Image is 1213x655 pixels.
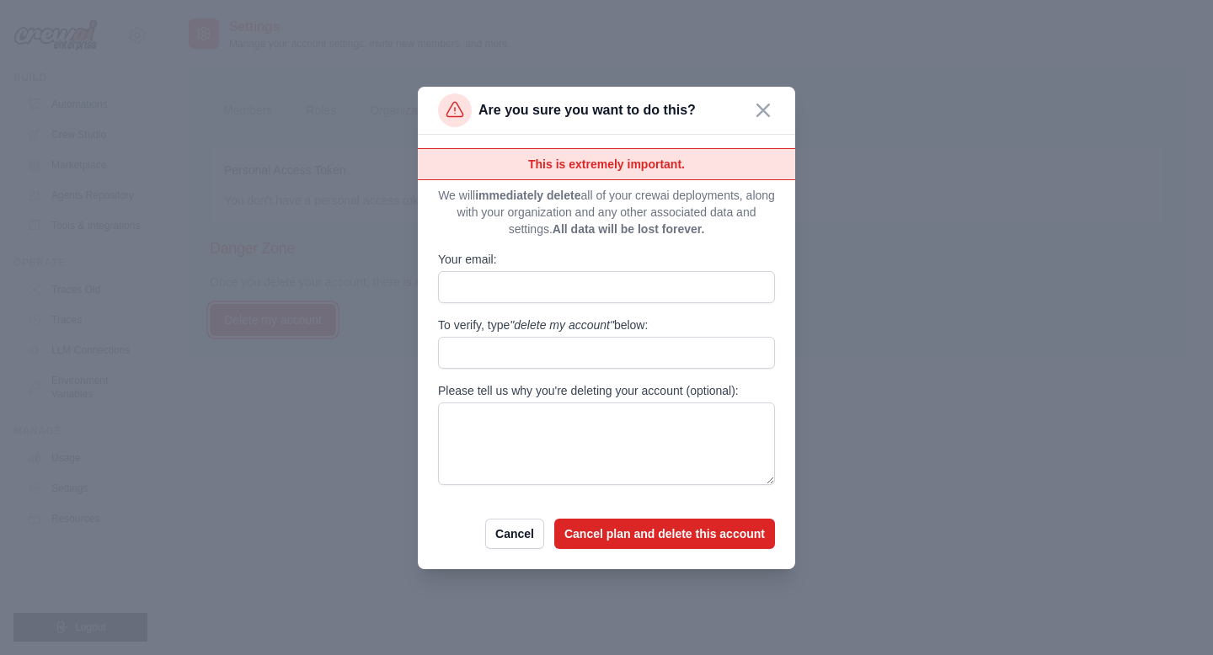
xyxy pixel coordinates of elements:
[510,318,614,332] span: "delete my account"
[553,222,705,236] span: All data will be lost forever.
[438,317,775,333] label: To verify, type below:
[478,100,696,120] p: Are you sure you want to do this?
[475,189,580,202] span: immediately delete
[438,187,775,237] p: We will all of your crewai deployments, along with your organization and any other associated dat...
[438,251,775,268] label: Your email:
[438,149,775,179] p: This is extremely important.
[438,382,775,399] label: Please tell us why you're deleting your account (optional):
